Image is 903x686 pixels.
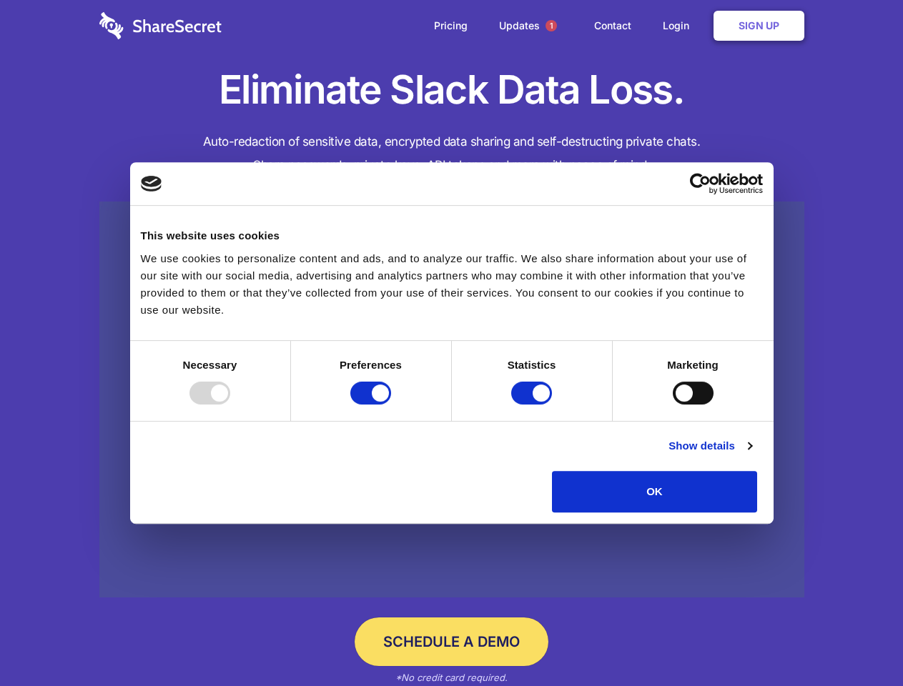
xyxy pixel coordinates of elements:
div: This website uses cookies [141,227,763,244]
strong: Marketing [667,359,719,371]
a: Pricing [420,4,482,48]
a: Usercentrics Cookiebot - opens in a new window [638,173,763,194]
a: Contact [580,4,646,48]
span: 1 [546,20,557,31]
h4: Auto-redaction of sensitive data, encrypted data sharing and self-destructing private chats. Shar... [99,130,804,177]
button: OK [552,471,757,512]
a: Show details [668,437,751,454]
a: Login [648,4,711,48]
a: Schedule a Demo [355,617,548,666]
h1: Eliminate Slack Data Loss. [99,64,804,116]
div: We use cookies to personalize content and ads, and to analyze our traffic. We also share informat... [141,250,763,319]
img: logo-wordmark-white-trans-d4663122ce5f474addd5e946df7df03e33cb6a1c49d2221995e7729f52c070b2.svg [99,12,222,39]
img: logo [141,176,162,192]
strong: Statistics [508,359,556,371]
em: *No credit card required. [395,672,508,683]
strong: Preferences [340,359,402,371]
strong: Necessary [183,359,237,371]
a: Wistia video thumbnail [99,202,804,598]
a: Sign Up [714,11,804,41]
